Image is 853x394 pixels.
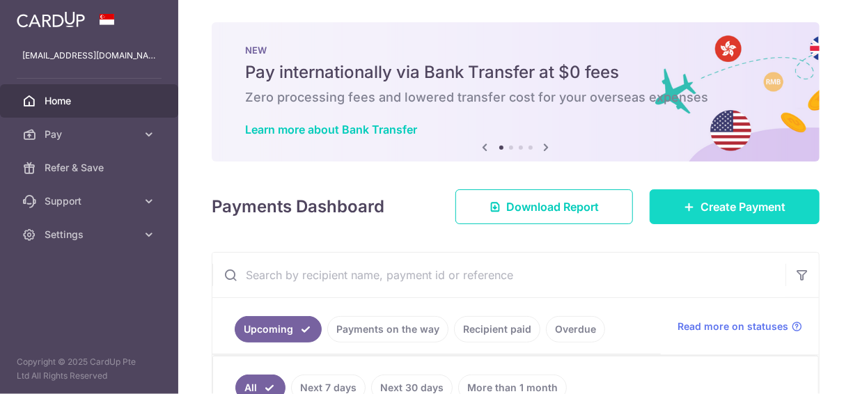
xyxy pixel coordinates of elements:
a: Overdue [546,316,605,342]
input: Search by recipient name, payment id or reference [212,253,785,297]
h4: Payments Dashboard [212,194,384,219]
span: Create Payment [701,198,785,215]
span: Settings [45,228,136,242]
a: Upcoming [235,316,322,342]
p: [EMAIL_ADDRESS][DOMAIN_NAME] [22,49,156,63]
span: Refer & Save [45,161,136,175]
a: Payments on the way [327,316,448,342]
a: Learn more about Bank Transfer [245,123,417,136]
span: Read more on statuses [678,320,788,333]
a: Create Payment [650,189,820,224]
span: Pay [45,127,136,141]
p: NEW [245,45,786,56]
img: CardUp [17,11,85,28]
span: Download Report [506,198,599,215]
h5: Pay internationally via Bank Transfer at $0 fees [245,61,786,84]
h6: Zero processing fees and lowered transfer cost for your overseas expenses [245,89,786,106]
a: Read more on statuses [678,320,802,333]
a: Recipient paid [454,316,540,342]
img: Bank transfer banner [212,22,820,161]
a: Download Report [455,189,633,224]
span: Home [45,94,136,108]
span: Support [45,194,136,208]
